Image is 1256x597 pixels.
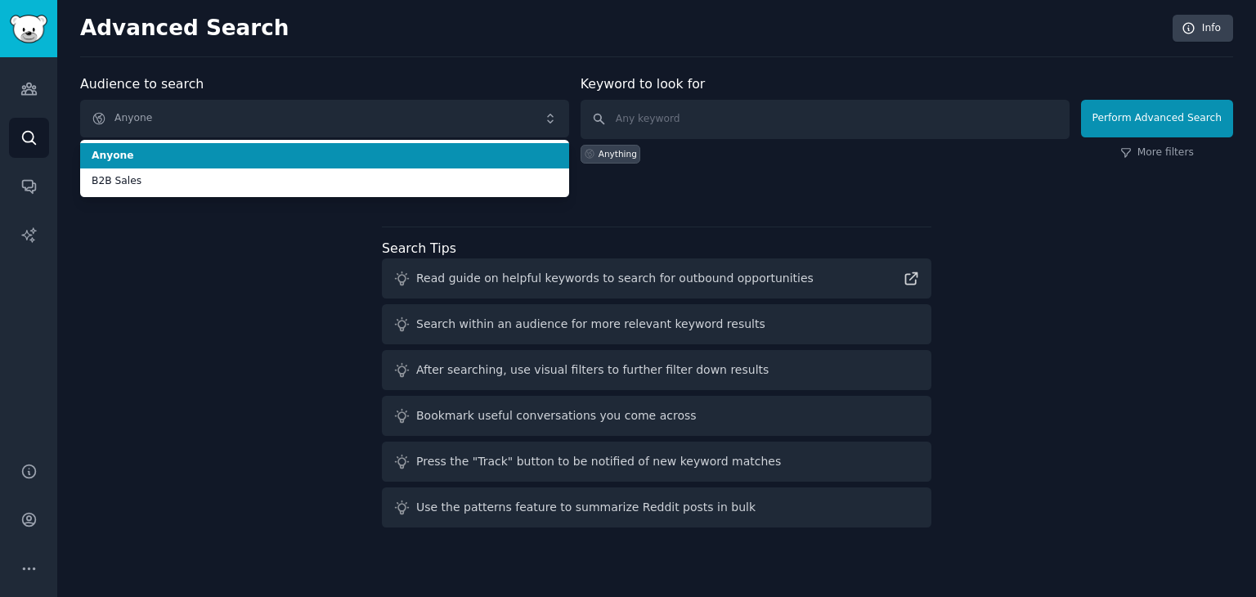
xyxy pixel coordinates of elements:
div: Anything [599,148,637,159]
h2: Advanced Search [80,16,1164,42]
div: Bookmark useful conversations you come across [416,407,697,424]
div: Search within an audience for more relevant keyword results [416,316,765,333]
label: Search Tips [382,240,456,256]
button: Anyone [80,100,569,137]
a: More filters [1120,146,1194,160]
img: GummySearch logo [10,15,47,43]
label: Audience to search [80,76,204,92]
label: Keyword to look for [581,76,706,92]
span: B2B Sales [92,174,558,189]
div: Use the patterns feature to summarize Reddit posts in bulk [416,499,756,516]
input: Any keyword [581,100,1070,139]
div: After searching, use visual filters to further filter down results [416,361,769,379]
a: Info [1173,15,1233,43]
div: Read guide on helpful keywords to search for outbound opportunities [416,270,814,287]
span: Anyone [92,149,558,164]
ul: Anyone [80,140,569,197]
div: Press the "Track" button to be notified of new keyword matches [416,453,781,470]
button: Perform Advanced Search [1081,100,1233,137]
